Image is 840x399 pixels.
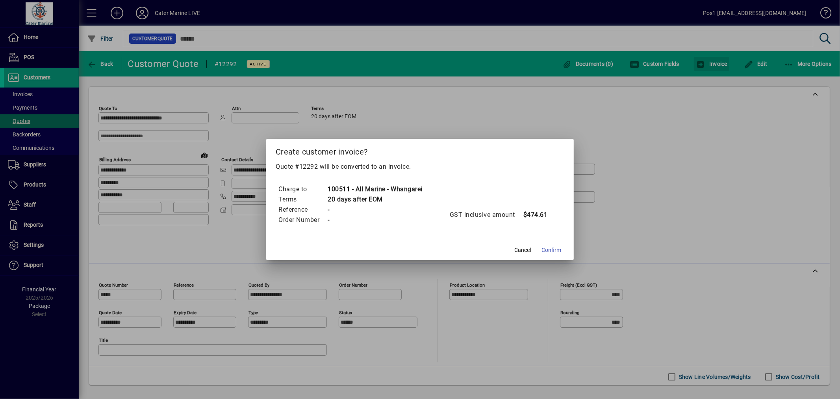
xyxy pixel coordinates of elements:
[510,243,535,257] button: Cancel
[266,139,574,162] h2: Create customer invoice?
[538,243,564,257] button: Confirm
[278,215,327,225] td: Order Number
[278,205,327,215] td: Reference
[514,246,531,254] span: Cancel
[327,205,423,215] td: -
[276,162,564,172] p: Quote #12292 will be converted to an invoice.
[541,246,561,254] span: Confirm
[327,184,423,194] td: 100511 - All Marine - Whangarei
[278,184,327,194] td: Charge to
[327,215,423,225] td: -
[523,210,554,220] td: $474.61
[327,194,423,205] td: 20 days after EOM
[278,194,327,205] td: Terms
[449,210,523,220] td: GST inclusive amount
